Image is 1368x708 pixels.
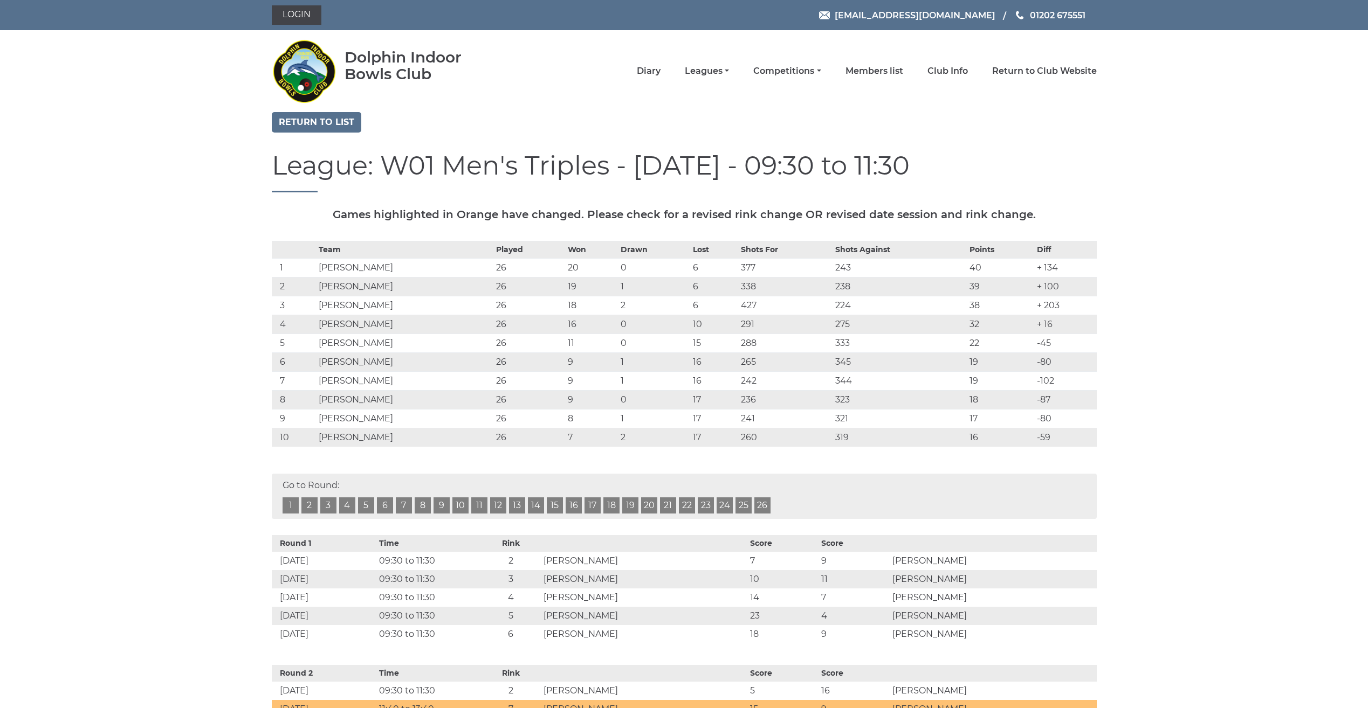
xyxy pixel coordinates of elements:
[747,625,819,643] td: 18
[272,209,1097,220] h5: Games highlighted in Orange have changed. Please check for a revised rink change OR revised date ...
[272,296,316,315] td: 3
[376,607,481,625] td: 09:30 to 11:30
[481,552,541,570] td: 2
[272,607,376,625] td: [DATE]
[272,315,316,334] td: 4
[967,371,1034,390] td: 19
[738,296,833,315] td: 427
[819,11,830,19] img: Email
[565,241,618,258] th: Won
[316,277,493,296] td: [PERSON_NAME]
[618,371,690,390] td: 1
[481,570,541,588] td: 3
[493,258,565,277] td: 26
[967,334,1034,352] td: 22
[641,497,657,513] a: 20
[528,497,544,513] a: 14
[738,390,833,409] td: 236
[819,665,890,682] th: Score
[1034,390,1097,409] td: -87
[272,390,316,409] td: 8
[493,371,565,390] td: 26
[272,33,336,109] img: Dolphin Indoor Bowls Club
[481,588,541,607] td: 4
[819,570,890,588] td: 11
[833,334,967,352] td: 333
[376,570,481,588] td: 09:30 to 11:30
[272,352,316,371] td: 6
[541,607,747,625] td: [PERSON_NAME]
[735,497,752,513] a: 25
[717,497,733,513] a: 24
[660,497,676,513] a: 21
[819,588,890,607] td: 7
[481,665,541,682] th: Rink
[690,277,738,296] td: 6
[566,497,582,513] a: 16
[272,428,316,447] td: 10
[316,258,493,277] td: [PERSON_NAME]
[272,625,376,643] td: [DATE]
[1016,11,1023,19] img: Phone us
[565,277,618,296] td: 19
[738,371,833,390] td: 242
[618,241,690,258] th: Drawn
[819,9,995,22] a: Email [EMAIL_ADDRESS][DOMAIN_NAME]
[481,607,541,625] td: 5
[585,497,601,513] a: 17
[1034,277,1097,296] td: + 100
[316,390,493,409] td: [PERSON_NAME]
[541,682,747,700] td: [PERSON_NAME]
[565,390,618,409] td: 9
[819,552,890,570] td: 9
[481,682,541,700] td: 2
[833,277,967,296] td: 238
[967,428,1034,447] td: 16
[272,151,1097,192] h1: League: W01 Men's Triples - [DATE] - 09:30 to 11:30
[679,497,695,513] a: 22
[747,552,819,570] td: 7
[747,588,819,607] td: 14
[316,296,493,315] td: [PERSON_NAME]
[833,390,967,409] td: 323
[481,625,541,643] td: 6
[396,497,412,513] a: 7
[301,497,318,513] a: 2
[890,588,1096,607] td: [PERSON_NAME]
[272,258,316,277] td: 1
[1034,352,1097,371] td: -80
[747,535,819,552] th: Score
[1034,428,1097,447] td: -59
[738,409,833,428] td: 241
[890,552,1096,570] td: [PERSON_NAME]
[738,334,833,352] td: 288
[565,315,618,334] td: 16
[618,315,690,334] td: 0
[967,277,1034,296] td: 39
[316,428,493,447] td: [PERSON_NAME]
[493,315,565,334] td: 26
[376,682,481,700] td: 09:30 to 11:30
[541,588,747,607] td: [PERSON_NAME]
[1034,409,1097,428] td: -80
[747,570,819,588] td: 10
[493,241,565,258] th: Played
[283,497,299,513] a: 1
[992,65,1097,77] a: Return to Club Website
[493,428,565,447] td: 26
[698,497,714,513] a: 23
[272,535,376,552] th: Round 1
[618,390,690,409] td: 0
[819,607,890,625] td: 4
[833,352,967,371] td: 345
[690,352,738,371] td: 16
[1034,258,1097,277] td: + 134
[738,315,833,334] td: 291
[509,497,525,513] a: 13
[967,390,1034,409] td: 18
[415,497,431,513] a: 8
[272,588,376,607] td: [DATE]
[927,65,968,77] a: Club Info
[967,352,1034,371] td: 19
[565,334,618,352] td: 11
